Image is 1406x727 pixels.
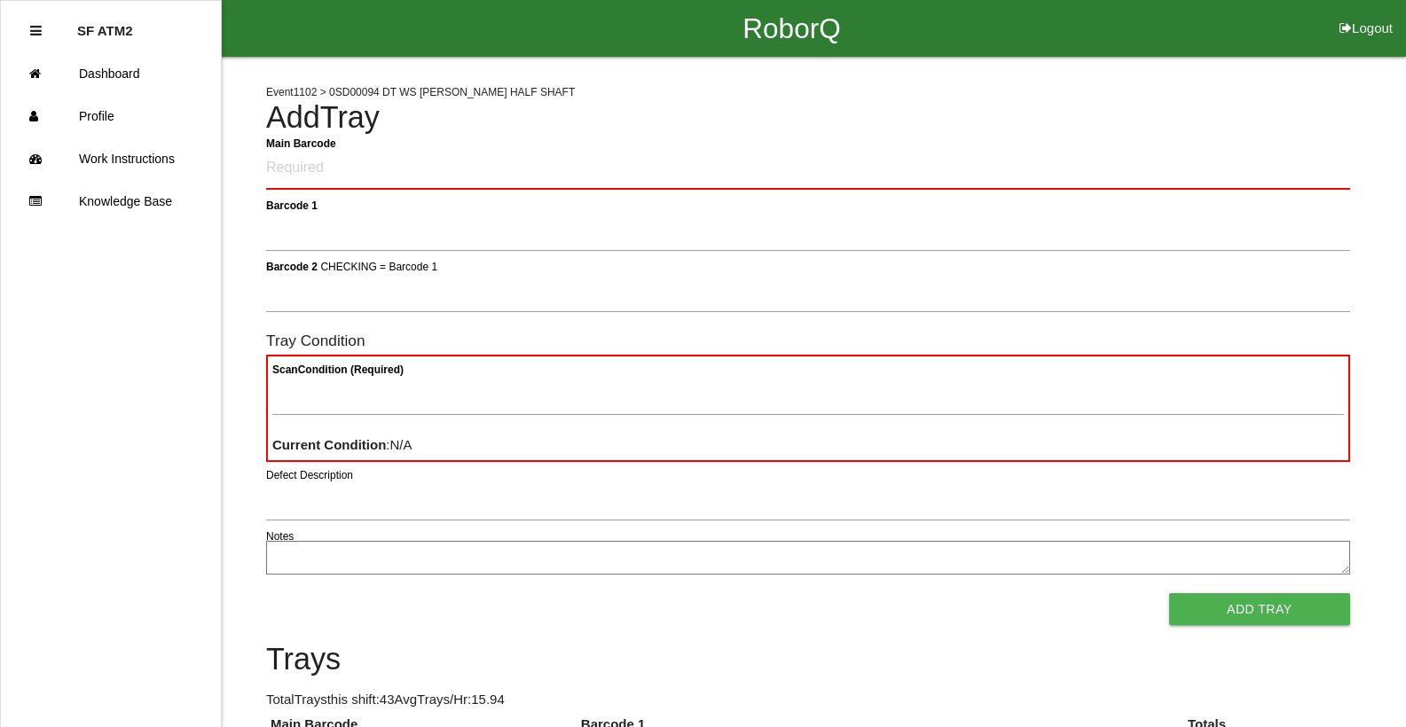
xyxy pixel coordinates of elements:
h4: Add Tray [266,101,1350,135]
div: Close [30,10,42,52]
a: Dashboard [1,52,221,95]
span: Event 1102 > 0SD00094 DT WS [PERSON_NAME] HALF SHAFT [266,86,575,98]
a: Profile [1,95,221,137]
span: : N/A [272,437,412,452]
button: Add Tray [1169,593,1350,625]
b: Current Condition [272,437,386,452]
h6: Tray Condition [266,332,1350,349]
p: Total Trays this shift: 43 Avg Trays /Hr: 15.94 [266,690,1350,710]
label: Defect Description [266,467,353,483]
input: Required [266,148,1350,190]
b: Barcode 2 [266,260,318,272]
p: SF ATM2 [77,10,133,38]
b: Barcode 1 [266,199,318,211]
h4: Trays [266,643,1350,676]
a: Knowledge Base [1,180,221,223]
a: Work Instructions [1,137,221,180]
label: Notes [266,528,294,544]
b: Scan Condition (Required) [272,363,404,376]
span: CHECKING = Barcode 1 [320,260,437,272]
b: Main Barcode [266,137,336,149]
